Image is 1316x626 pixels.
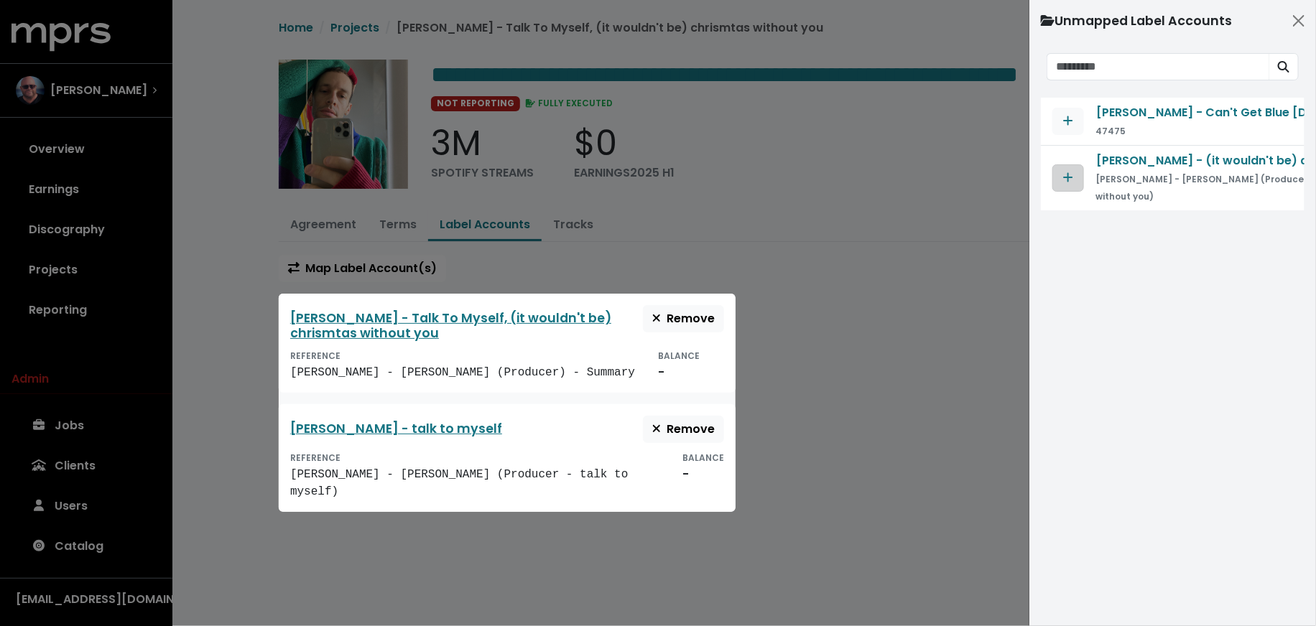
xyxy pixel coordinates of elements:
[658,364,700,381] div: -
[290,364,635,381] div: [PERSON_NAME] - [PERSON_NAME] (Producer) - Summary
[643,305,724,332] button: Remove
[1052,108,1084,135] button: Map contract to selected agreement
[652,310,715,327] span: Remove
[1041,11,1233,30] div: Unmapped Label Accounts
[290,309,611,342] a: [PERSON_NAME] - Talk To Myself, (it wouldn't be) chrismtas without you
[290,466,659,500] div: [PERSON_NAME] - [PERSON_NAME] (Producer - talk to myself)
[290,350,340,362] small: REFERENCE
[290,420,502,437] a: [PERSON_NAME] - talk to myself
[652,421,715,437] span: Remove
[1047,53,1269,80] input: Search unmapped contracts
[1052,164,1084,192] button: Map contract to selected agreement
[1095,125,1126,137] small: 47475
[290,452,340,464] small: REFERENCE
[658,350,700,362] small: BALANCE
[682,466,724,483] div: -
[1287,9,1310,32] button: Close
[682,452,724,464] small: BALANCE
[643,416,724,443] button: Remove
